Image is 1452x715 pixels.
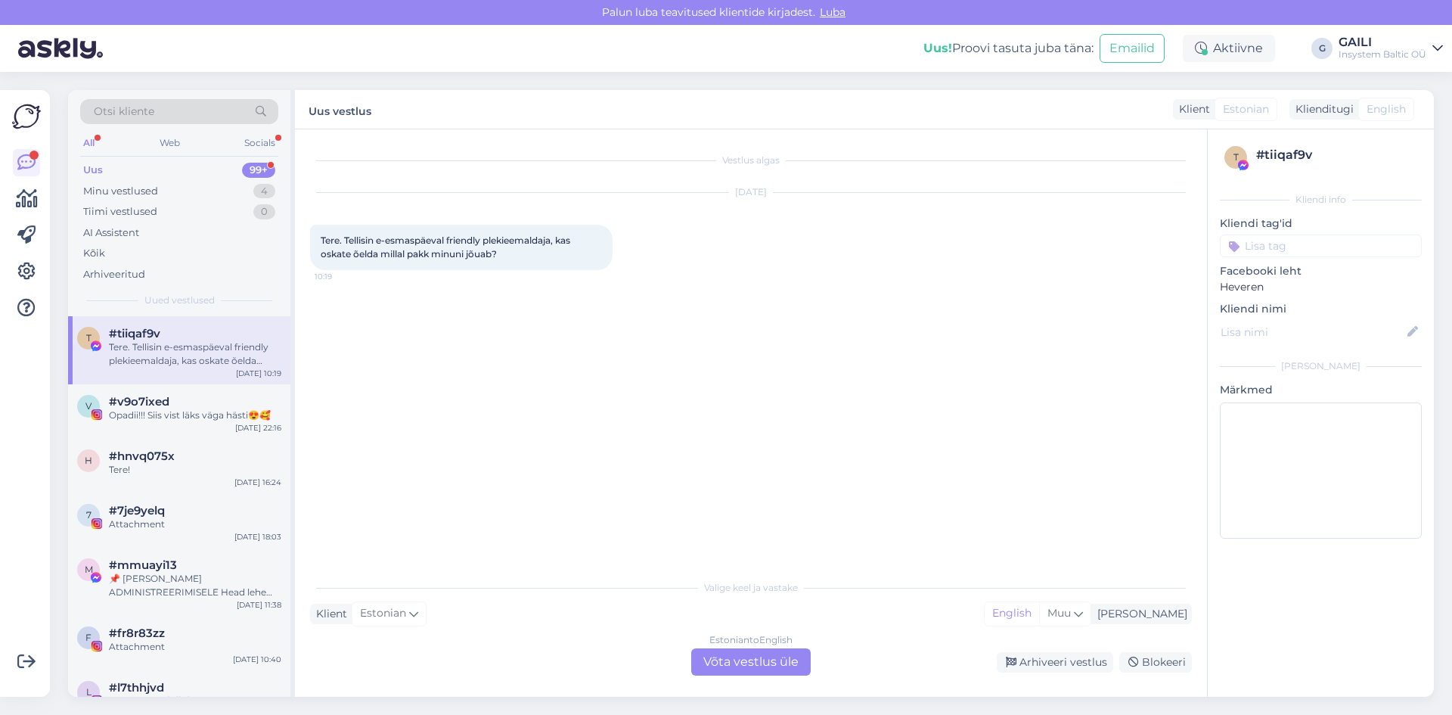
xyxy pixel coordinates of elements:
span: h [85,455,92,466]
input: Lisa nimi [1221,324,1404,340]
div: # tiiqaf9v [1256,146,1417,164]
div: [DATE] 10:19 [236,368,281,379]
div: Tiimi vestlused [83,204,157,219]
div: Opadii!!! Siis vist läks väga hästi😍🥰 [109,409,281,422]
div: Tere. Tellisin e-esmaspäeval friendly plekieemaldaja, kas oskate õelda millal pakk minuni jõuab? [109,340,281,368]
div: [DATE] 10:40 [233,654,281,665]
div: Minu vestlused [83,184,158,199]
div: Attachment [109,518,281,531]
span: f [85,632,92,643]
div: AI Assistent [83,225,139,241]
span: #tiiqaf9v [109,327,160,340]
span: l [86,686,92,698]
a: GAILIInsystem Baltic OÜ [1339,36,1443,61]
span: #fr8r83zz [109,626,165,640]
span: English [1367,101,1406,117]
div: Vestlus algas [310,154,1192,167]
div: 4 [253,184,275,199]
div: Attachment [109,640,281,654]
div: Valige keel ja vastake [310,581,1192,595]
div: 99+ [242,163,275,178]
img: Askly Logo [12,102,41,131]
p: Kliendi tag'id [1220,216,1422,232]
div: GAILI [1339,36,1426,48]
div: [DATE] 18:03 [234,531,281,542]
span: Tere. Tellisin e-esmaspäeval friendly plekieemaldaja, kas oskate õelda millal pakk minuni jõuab? [321,235,572,260]
button: Emailid [1100,34,1165,63]
div: Väike saatan 😈😈 [109,695,281,708]
div: Arhiveeri vestlus [997,652,1113,673]
div: [PERSON_NAME] [1220,359,1422,373]
div: [DATE] 16:24 [234,477,281,488]
div: Blokeeri [1119,652,1192,673]
div: Klient [310,606,347,622]
div: Kõik [83,246,105,261]
div: Tere! [109,463,281,477]
div: Uus [83,163,103,178]
span: 10:19 [315,271,371,282]
span: #hnvq075x [109,449,175,463]
div: 0 [253,204,275,219]
div: [DATE] 22:16 [235,422,281,434]
p: Heveren [1220,279,1422,295]
span: Estonian [1223,101,1269,117]
div: All [80,133,98,153]
p: Kliendi nimi [1220,301,1422,317]
span: Uued vestlused [144,294,215,307]
span: Otsi kliente [94,104,154,120]
div: Proovi tasuta juba täna: [923,39,1094,58]
b: Uus! [923,41,952,55]
p: Märkmed [1220,382,1422,398]
span: t [1233,151,1239,163]
div: Estonian to English [709,633,793,647]
div: English [985,602,1039,625]
span: #l7thhjvd [109,681,164,695]
div: Kliendi info [1220,193,1422,207]
div: Klienditugi [1289,101,1354,117]
span: #7je9yelq [109,504,165,518]
p: Facebooki leht [1220,263,1422,279]
div: Web [157,133,183,153]
div: Insystem Baltic OÜ [1339,48,1426,61]
span: Muu [1047,606,1071,620]
div: G [1311,38,1333,59]
div: Võta vestlus üle [691,648,811,676]
div: [PERSON_NAME] [1091,606,1187,622]
div: 📌 [PERSON_NAME] ADMINISTREERIMISELE Head lehe administraatorid Regulaarse ülevaatuse ja hindamise... [109,572,281,599]
span: #v9o7ixed [109,395,169,409]
span: Estonian [360,605,406,622]
span: Luba [815,5,850,19]
span: 7 [86,509,92,521]
div: Socials [241,133,278,153]
div: [DATE] [310,185,1192,199]
label: Uus vestlus [309,99,371,120]
div: Aktiivne [1183,35,1275,62]
span: v [85,400,92,412]
span: m [85,564,93,575]
div: Arhiveeritud [83,267,145,282]
input: Lisa tag [1220,235,1422,257]
span: t [86,332,92,344]
div: Klient [1173,101,1210,117]
span: #mmuayi13 [109,558,177,572]
div: [DATE] 11:38 [237,599,281,611]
